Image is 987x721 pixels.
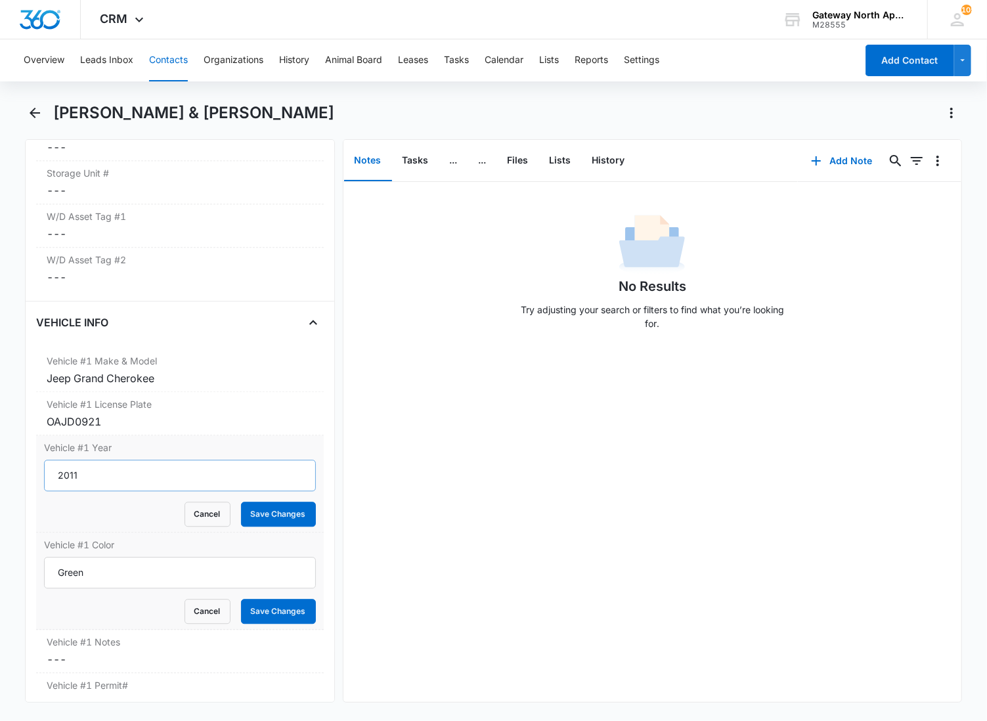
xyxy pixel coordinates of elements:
button: Overflow Menu [927,150,948,171]
span: 105 [961,5,972,15]
dd: --- [47,226,313,242]
button: Actions [941,102,962,123]
button: Close [303,312,324,333]
h1: [PERSON_NAME] & [PERSON_NAME] [53,103,334,123]
label: W/D Asset Tag #1 [47,209,313,223]
label: Vehicle #1 Color [44,538,316,552]
div: account id [812,20,908,30]
label: Vehicle #1 Permit# [47,678,313,692]
button: Tasks [444,39,469,81]
button: Reports [575,39,608,81]
div: account name [812,10,908,20]
label: W/D Asset Tag #2 [47,253,313,267]
h1: No Results [619,276,686,296]
button: Save Changes [241,599,316,624]
button: Cancel [185,502,230,527]
button: Animal Board [325,39,382,81]
button: Calendar [485,39,523,81]
button: Add Contact [866,45,954,76]
button: Add Note [798,145,885,177]
div: Storage Unit #--- [36,161,324,204]
button: Search... [885,150,906,171]
dd: --- [47,651,313,667]
dd: --- [47,139,313,155]
button: ... [439,141,468,181]
button: History [582,141,636,181]
button: Lists [539,39,559,81]
div: W/D Asset Tag #1--- [36,204,324,248]
p: Try adjusting your search or filters to find what you’re looking for. [514,303,790,330]
div: Vehicle #1 Notes--- [36,630,324,673]
button: Contacts [149,39,188,81]
div: notifications count [961,5,972,15]
div: Vehicle #1 Make & ModelJeep Grand Cherokee [36,349,324,392]
dd: --- [47,695,313,710]
div: Vehicle #1 Permit#--- [36,673,324,716]
h4: VEHICLE INFO [36,315,108,330]
button: Tasks [392,141,439,181]
button: Leads Inbox [80,39,133,81]
img: No Data [619,211,685,276]
div: Jeep Grand Cherokee [47,370,313,386]
dd: --- [47,183,313,198]
button: Cancel [185,599,230,624]
label: Vehicle #1 Make & Model [47,354,313,368]
button: Lists [539,141,582,181]
button: Filters [906,150,927,171]
input: Vehicle #1 Color [44,557,316,588]
label: Vehicle #1 Year [44,441,316,454]
label: Vehicle #1 Notes [47,635,313,649]
button: Back [25,102,45,123]
div: Vehicle #1 License PlateOAJD0921 [36,392,324,435]
button: History [279,39,309,81]
div: W/D Asset Tag #2--- [36,248,324,290]
label: Storage Unit # [47,166,313,180]
button: ... [468,141,497,181]
button: Notes [344,141,392,181]
input: Vehicle #1 Year [44,460,316,491]
button: Files [497,141,539,181]
div: OAJD0921 [47,414,313,429]
span: CRM [100,12,128,26]
button: Save Changes [241,502,316,527]
button: Leases [398,39,428,81]
button: Organizations [204,39,263,81]
label: Vehicle #1 License Plate [47,397,313,411]
button: Overview [24,39,64,81]
button: Settings [624,39,659,81]
dd: --- [47,269,313,285]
